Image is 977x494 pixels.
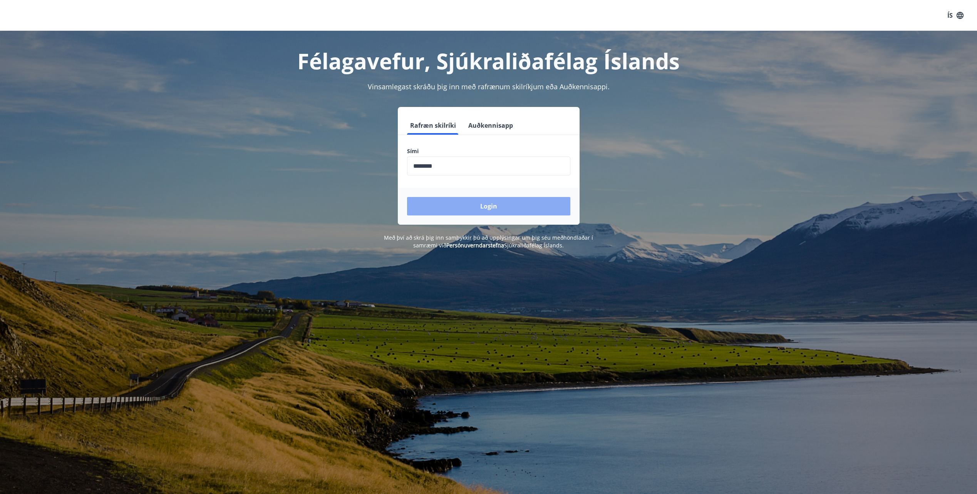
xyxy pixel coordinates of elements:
button: Login [407,197,570,215]
span: Með því að skrá þig inn samþykkir þú að upplýsingar um þig séu meðhöndlaðar í samræmi við Sjúkral... [384,234,593,249]
label: Sími [407,147,570,155]
button: Auðkennisapp [465,116,516,135]
a: Persónuverndarstefna [446,242,504,249]
h1: Félagavefur, Sjúkraliðafélag Íslands [221,46,757,75]
span: Vinsamlegast skráðu þig inn með rafrænum skilríkjum eða Auðkennisappi. [368,82,610,91]
button: Rafræn skilríki [407,116,459,135]
button: ÍS [943,8,968,22]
